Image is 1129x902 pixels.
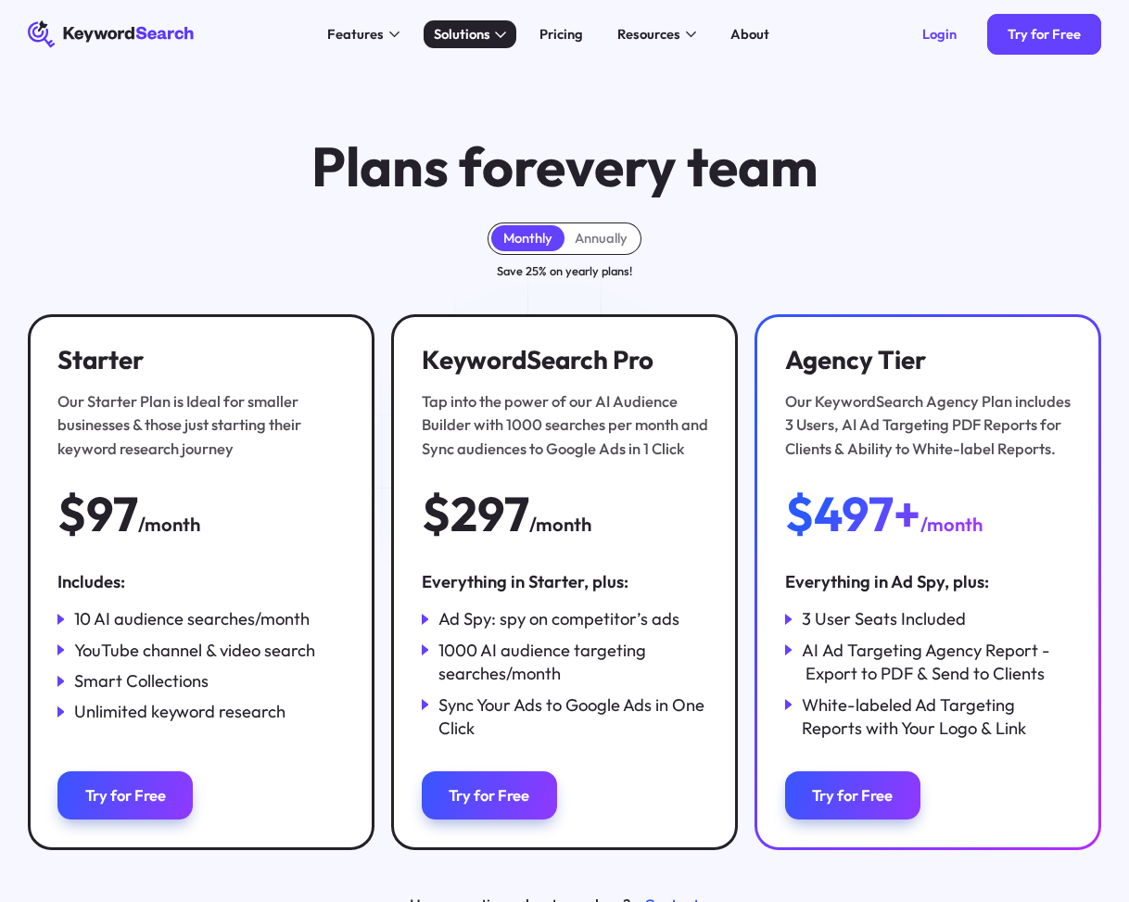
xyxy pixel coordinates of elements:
[920,510,983,540] div: /month
[57,771,193,819] a: Try for Free
[539,24,583,44] div: Pricing
[57,389,344,462] div: Our Starter Plan is Ideal for smaller businesses & those just starting their keyword research jou...
[422,570,708,594] div: Everything in Starter, plus:
[529,20,593,48] a: Pricing
[57,570,344,594] div: Includes:
[422,771,557,819] a: Try for Free
[422,345,708,375] h3: KeywordSearch Pro
[802,607,966,631] div: 3 User Seats Included
[449,786,529,806] div: Try for Free
[85,786,166,806] div: Try for Free
[785,345,1072,375] h3: Agency Tier
[802,693,1072,742] div: White-labeled Ad Targeting Reports with Your Logo & Link
[57,489,138,540] div: $97
[138,510,200,540] div: /month
[1008,26,1081,43] div: Try for Free
[422,489,529,540] div: $297
[438,693,708,742] div: Sync Your Ads to Google Ads in One Click
[720,20,780,48] a: About
[802,639,1072,687] div: AI Ad Targeting Agency Report - Export to PDF & Send to Clients
[536,132,818,200] span: every team
[730,24,769,44] div: About
[74,639,315,663] div: YouTube channel & video search
[74,700,285,724] div: Unlimited keyword research
[922,26,957,43] div: Login
[438,607,679,631] div: Ad Spy: spy on competitor’s ads
[438,639,708,687] div: 1000 AI audience targeting searches/month
[785,570,1072,594] div: Everything in Ad Spy, plus:
[311,137,818,196] h1: Plans for
[422,389,708,462] div: Tap into the power of our AI Audience Builder with 1000 searches per month and Sync audiences to ...
[529,510,591,540] div: /month
[987,14,1101,55] a: Try for Free
[785,389,1072,462] div: Our KeywordSearch Agency Plan includes 3 Users, AI Ad Targeting PDF Reports for Clients & Ability...
[327,24,384,44] div: Features
[785,489,920,540] div: $497+
[812,786,893,806] div: Try for Free
[902,14,977,55] a: Login
[74,669,209,693] div: Smart Collections
[57,345,344,375] h3: Starter
[434,24,490,44] div: Solutions
[617,24,680,44] div: Resources
[785,771,920,819] a: Try for Free
[74,607,310,631] div: 10 AI audience searches/month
